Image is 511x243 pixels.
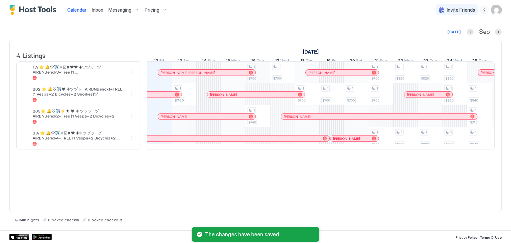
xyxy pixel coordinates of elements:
span: Sat [356,58,362,65]
span: 4 Listings [16,50,46,60]
span: Sat [183,58,190,65]
div: menu [480,6,488,14]
span: 1 A ⭐️ 🔔♡✈️☼☑❥❤❤ ✚ツヅッ · ヅAIRBNBerick3+Free (1 Vespa+2Bicycles+2Snorkes)ヅ [33,65,124,75]
span: [PERSON_NAME] [407,93,434,97]
span: [PERSON_NAME] [284,115,311,119]
span: Wed [453,58,462,65]
span: Inbox [92,7,103,13]
a: Host Tools Logo [9,5,59,15]
span: 23 [423,58,428,65]
span: $820 [445,142,453,146]
span: Sun [208,58,215,65]
span: Blocked checkout [88,217,122,222]
span: 1 [278,65,279,69]
span: [PERSON_NAME] [481,71,508,75]
span: 1 [426,65,427,69]
div: [DATE] [447,29,461,35]
span: 3 A ⭐️ 🔔♡✈️☼☑❥❤ ✚✈ツヅッ · ヅAIRBNBerick4+FREE (1 Vespa+2 Bicycles+2 Snorkes)ヅ [33,130,124,140]
a: September 13, 2025 [176,57,191,66]
a: Calendar [67,6,86,13]
span: [PERSON_NAME] [210,93,237,97]
button: More options [127,134,135,142]
span: Pricing [145,7,159,13]
span: $820 [445,76,453,81]
a: September 16, 2025 [250,57,265,66]
span: 202 ⭐️ 🔔♡✈️❤ ✚ツヅッ · AIRBNBerick1+FREE (1 Vespa+2 Bicycles+2 Snorkes)ヅ [33,87,124,97]
a: September 15, 2025 [224,57,242,66]
a: September 25, 2025 [470,57,488,66]
span: Fri [159,58,164,65]
span: Blocked checkin [48,217,79,222]
span: Wed [280,58,289,65]
span: The changes have been saved [205,231,314,238]
span: 20 [350,58,355,65]
span: 1 [302,86,304,91]
span: $820 [421,142,429,146]
span: 25 [472,58,477,65]
div: listing image [21,67,31,78]
span: 1 [475,130,476,134]
span: $740 [249,120,256,124]
div: menu [127,112,135,120]
span: 1 [376,86,378,91]
span: 1 [450,65,452,69]
span: Invite Friends [447,7,475,13]
span: [PERSON_NAME] [PERSON_NAME] [161,71,215,75]
span: 1 [376,130,378,134]
span: Sep [479,28,490,36]
span: Calendar [67,7,86,13]
span: $700 [322,98,330,103]
span: 1 [475,86,476,91]
span: $820 [445,98,453,103]
a: September 22, 2025 [396,57,415,66]
span: 1 [376,65,378,69]
span: 1 [253,65,255,69]
button: More options [127,68,135,76]
span: 16 [251,58,255,65]
span: Thu [478,58,486,65]
span: $760 [175,98,184,103]
div: User profile [491,5,502,15]
span: Fri [332,58,336,65]
a: September 23, 2025 [422,57,438,66]
a: September 24, 2025 [445,57,464,66]
span: $740 [470,120,477,124]
span: $700 [372,98,379,103]
span: Tue [256,58,264,65]
a: September 19, 2025 [325,57,338,66]
span: $700 [372,142,379,146]
span: Sun [380,58,387,65]
span: 15 [226,58,230,65]
span: 1 [179,86,181,91]
div: menu [127,90,135,98]
span: 19 [326,58,331,65]
div: listing image [21,89,31,100]
span: 22 [398,58,403,65]
span: [PERSON_NAME] [161,115,188,119]
button: Previous month [467,29,474,35]
button: More options [127,90,135,98]
span: Tue [429,58,437,65]
span: 1 [450,130,452,134]
span: 1 [426,130,427,134]
span: 17 [275,58,279,65]
span: Thu [306,58,313,65]
a: September 14, 2025 [200,57,217,66]
span: 13 [178,58,182,65]
span: [PERSON_NAME] [333,136,360,141]
a: September 1, 2025 [301,47,320,57]
span: 1 [327,86,329,91]
a: Inbox [92,6,103,13]
span: 1 [401,65,403,69]
span: 24 [447,58,452,65]
span: Mon [231,58,240,65]
button: [DATE] [446,28,462,36]
a: September 18, 2025 [299,57,315,66]
span: $820 [396,142,404,146]
div: listing image [21,111,31,122]
span: $700 [347,98,355,103]
span: 1 [475,108,476,113]
span: 1 [401,130,403,134]
span: $840 [470,98,478,103]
